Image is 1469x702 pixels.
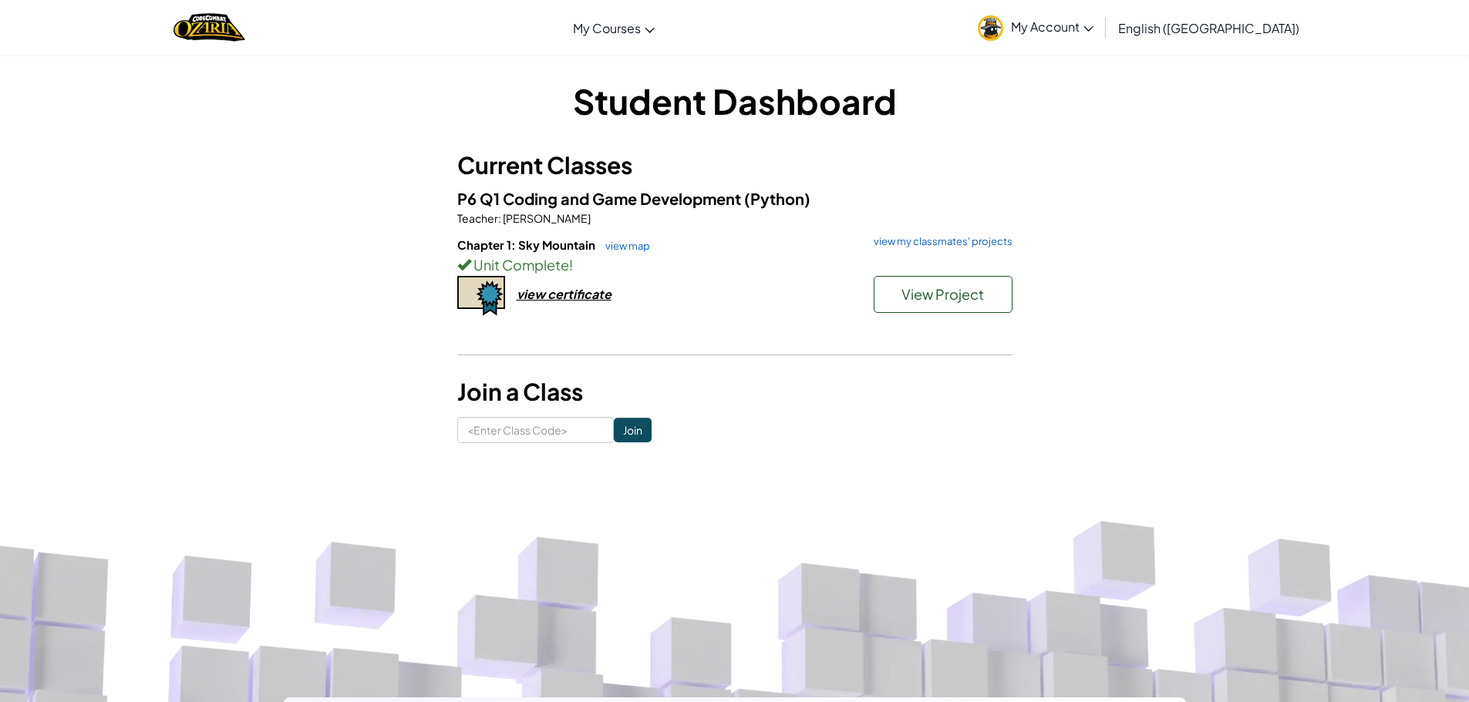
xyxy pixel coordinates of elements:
span: Chapter 1: Sky Mountain [457,237,598,252]
span: : [498,211,501,225]
img: certificate-icon.png [457,276,505,316]
a: English ([GEOGRAPHIC_DATA]) [1110,7,1307,49]
span: Unit Complete [471,256,569,274]
span: Teacher [457,211,498,225]
img: avatar [978,15,1003,41]
span: My Account [1011,18,1093,35]
a: Ozaria by CodeCombat logo [174,12,245,43]
span: [PERSON_NAME] [501,211,591,225]
img: Home [174,12,245,43]
a: view map [598,240,650,252]
div: view certificate [517,286,612,302]
h3: Join a Class [457,375,1012,409]
span: My Courses [573,20,641,36]
h1: Student Dashboard [457,77,1012,125]
a: view my classmates' projects [866,237,1012,247]
h3: Current Classes [457,148,1012,183]
span: ! [569,256,573,274]
span: English ([GEOGRAPHIC_DATA]) [1118,20,1299,36]
span: (Python) [744,189,810,208]
span: View Project [901,285,984,303]
input: <Enter Class Code> [457,417,614,443]
button: View Project [874,276,1012,313]
span: P6 Q1 Coding and Game Development [457,189,744,208]
a: view certificate [457,286,612,302]
a: My Account [970,3,1101,52]
input: Join [614,418,652,442]
a: My Courses [565,7,662,49]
